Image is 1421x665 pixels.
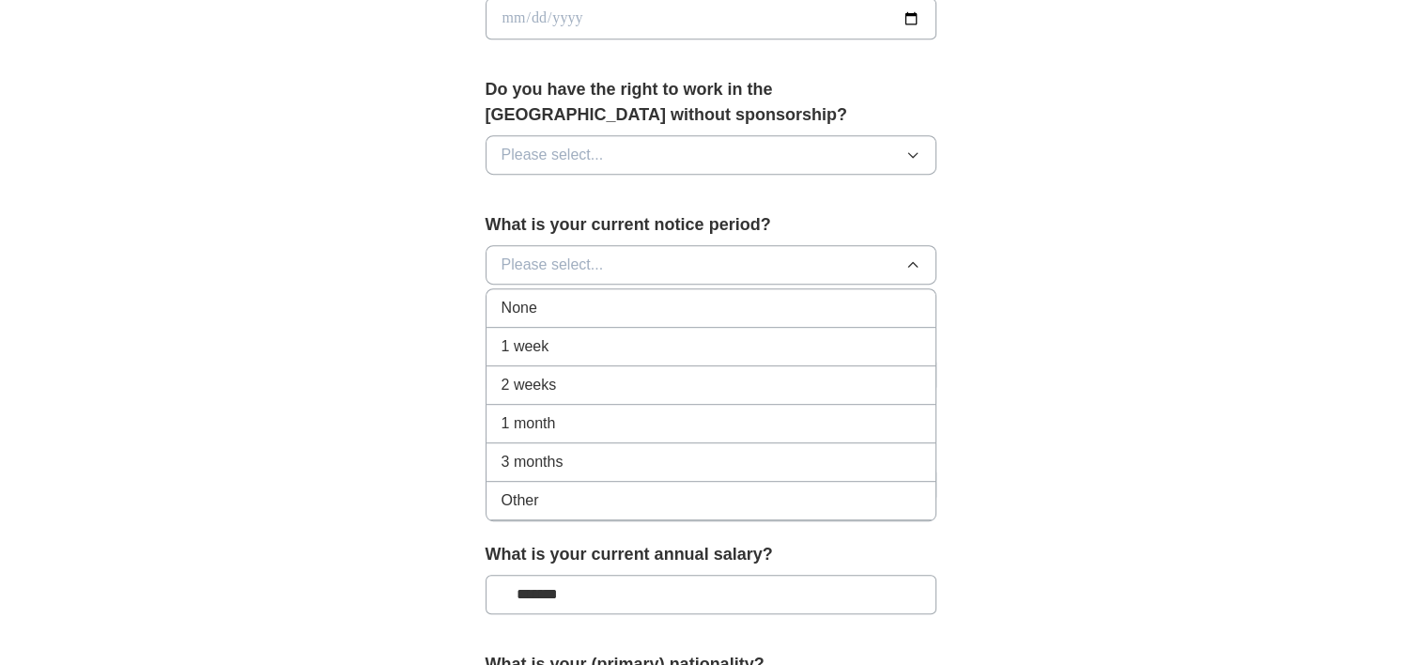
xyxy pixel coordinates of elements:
button: Please select... [486,135,936,175]
span: Please select... [502,144,604,166]
span: 1 month [502,412,556,435]
span: None [502,297,537,319]
span: 1 week [502,335,549,358]
label: What is your current notice period? [486,212,936,238]
label: Do you have the right to work in the [GEOGRAPHIC_DATA] without sponsorship? [486,77,936,128]
span: Please select... [502,254,604,276]
label: What is your current annual salary? [486,542,936,567]
span: 2 weeks [502,374,557,396]
span: Other [502,489,539,512]
span: 3 months [502,451,564,473]
button: Please select... [486,245,936,285]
